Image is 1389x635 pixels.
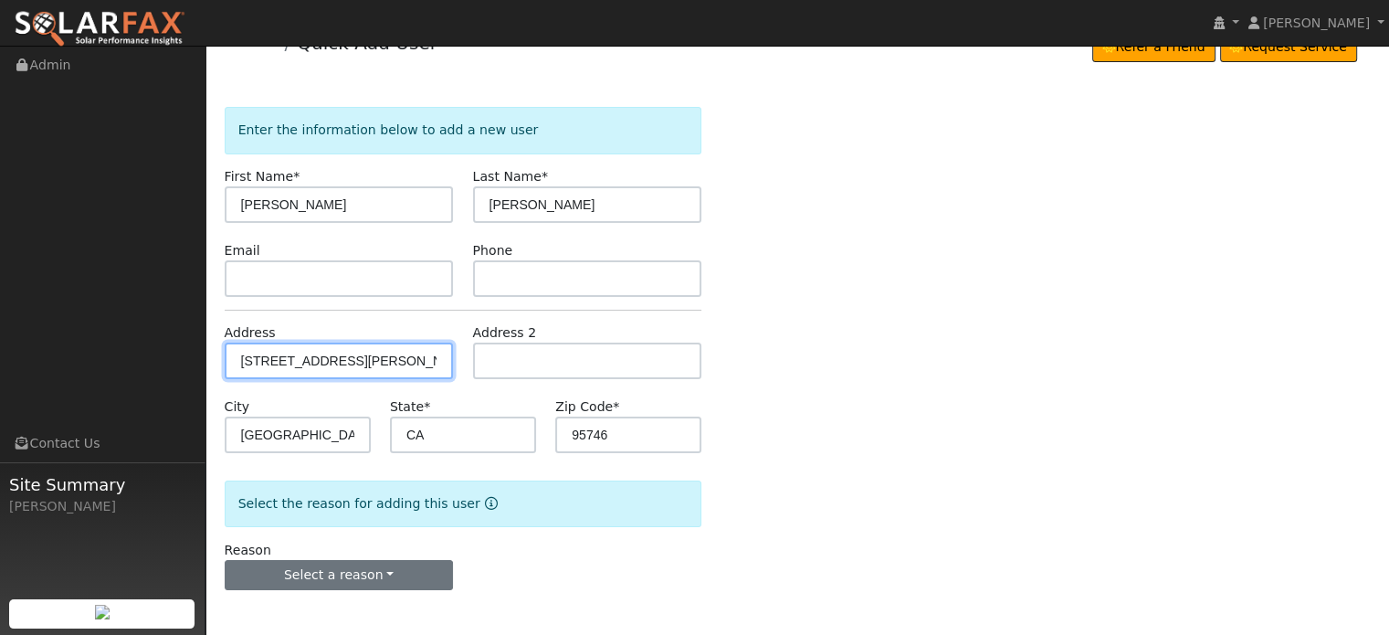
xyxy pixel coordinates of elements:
[542,169,548,184] span: Required
[473,323,537,343] label: Address 2
[225,541,271,560] label: Reason
[225,241,260,260] label: Email
[9,497,195,516] div: [PERSON_NAME]
[9,472,195,497] span: Site Summary
[297,32,437,54] a: Quick Add User
[424,399,430,414] span: Required
[225,167,300,186] label: First Name
[293,169,300,184] span: Required
[237,35,279,49] a: Admin
[1263,16,1370,30] span: [PERSON_NAME]
[225,107,702,153] div: Enter the information below to add a new user
[473,167,548,186] label: Last Name
[390,397,430,417] label: State
[14,10,185,48] img: SolarFax
[1220,32,1358,63] a: Request Service
[480,496,498,511] a: Reason for new user
[225,481,702,527] div: Select the reason for adding this user
[95,605,110,619] img: retrieve
[473,241,513,260] label: Phone
[555,397,619,417] label: Zip Code
[613,399,619,414] span: Required
[225,323,276,343] label: Address
[225,397,250,417] label: City
[225,560,454,591] button: Select a reason
[1092,32,1215,63] a: Refer a Friend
